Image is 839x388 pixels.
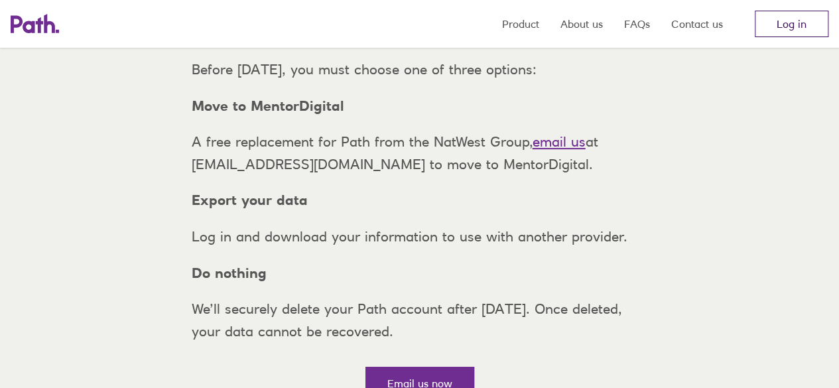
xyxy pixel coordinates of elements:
[192,265,267,281] strong: Do nothing
[755,11,828,37] a: Log in
[181,58,659,81] p: Before [DATE], you must choose one of three options:
[181,298,659,342] p: We’ll securely delete your Path account after [DATE]. Once deleted, your data cannot be recovered.
[181,131,659,175] p: A free replacement for Path from the NatWest Group, at [EMAIL_ADDRESS][DOMAIN_NAME] to move to Me...
[192,192,308,208] strong: Export your data
[533,133,586,150] a: email us
[181,226,659,248] p: Log in and download your information to use with another provider.
[192,97,344,114] strong: Move to MentorDigital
